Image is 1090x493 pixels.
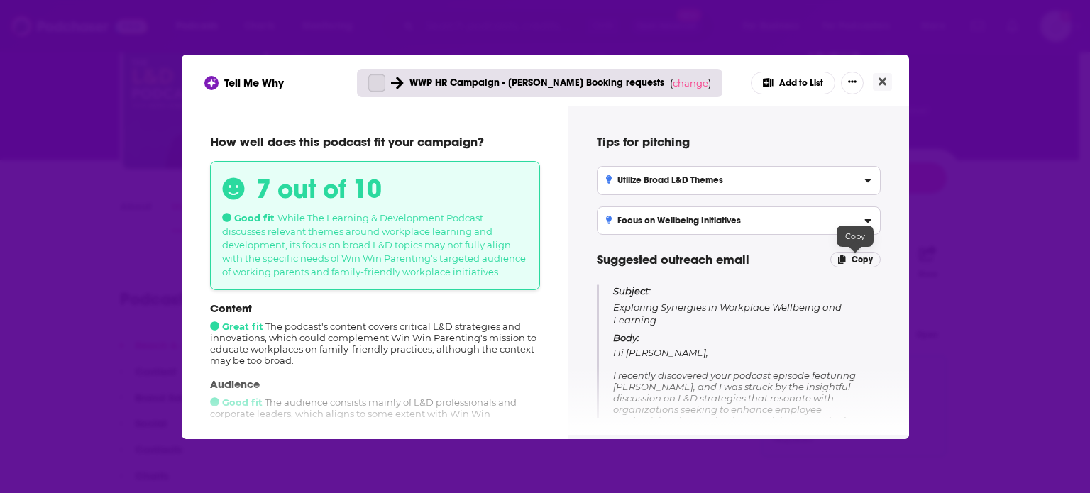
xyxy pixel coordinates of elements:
button: Show More Button [841,72,864,94]
span: Suggested outreach email [597,252,749,267]
span: Great fit [210,321,263,332]
span: Good fit [222,212,275,223]
p: Audience [210,377,540,391]
p: How well does this podcast fit your campaign? [210,134,540,150]
span: Body: [613,332,639,343]
span: Copy [852,255,873,265]
a: The Learning & Development Podcast [368,74,385,92]
button: Close [873,73,892,91]
span: change [673,77,708,89]
h3: Utilize Broad L&D Themes [606,175,724,185]
span: Subject: [613,284,651,297]
img: tell me why sparkle [207,78,216,88]
div: The audience consists mainly of L&D professionals and corporate leaders, which aligns to some ext... [210,377,540,442]
span: Good fit [210,397,263,408]
span: Tell Me Why [224,76,284,89]
span: WWP HR Campaign - [PERSON_NAME] Booking requests [409,77,664,89]
span: ( ) [670,77,711,89]
p: Exploring Synergies in Workplace Wellbeing and Learning [613,284,881,326]
div: The podcast's content covers critical L&D strategies and innovations, which could complement Win ... [210,301,540,366]
div: Copy [837,226,874,247]
p: Content [210,301,540,315]
span: While The Learning & Development Podcast discusses relevant themes around workplace learning and ... [222,212,526,277]
h3: Focus on Wellbeing Initiatives [606,216,742,226]
h4: Tips for pitching [597,134,881,150]
button: Add to List [751,72,835,94]
h3: 7 out of 10 [256,173,382,205]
